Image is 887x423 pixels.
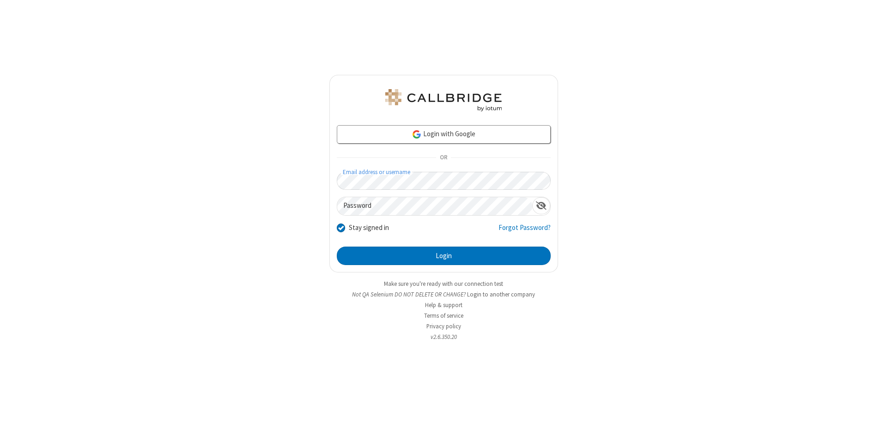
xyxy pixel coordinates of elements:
a: Make sure you're ready with our connection test [384,280,503,288]
a: Login with Google [337,125,551,144]
li: Not QA Selenium DO NOT DELETE OR CHANGE? [329,290,558,299]
div: Show password [532,197,550,214]
a: Help & support [425,301,462,309]
a: Forgot Password? [498,223,551,240]
a: Terms of service [424,312,463,320]
label: Stay signed in [349,223,389,233]
img: google-icon.png [412,129,422,139]
img: QA Selenium DO NOT DELETE OR CHANGE [383,89,504,111]
input: Email address or username [337,172,551,190]
input: Password [337,197,532,215]
li: v2.6.350.20 [329,332,558,341]
button: Login to another company [467,290,535,299]
iframe: Chat [864,399,880,417]
a: Privacy policy [426,322,461,330]
span: OR [436,151,451,164]
button: Login [337,247,551,265]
